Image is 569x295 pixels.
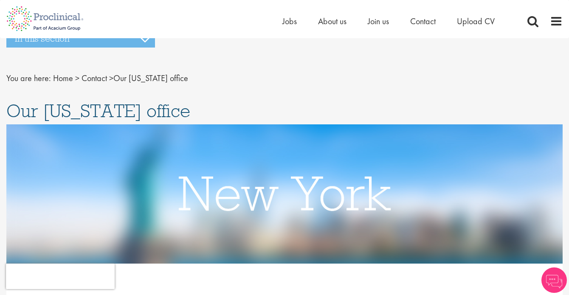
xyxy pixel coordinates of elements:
[75,73,79,84] span: >
[318,16,346,27] a: About us
[541,267,567,293] img: Chatbot
[109,73,113,84] span: >
[6,99,190,122] span: Our [US_STATE] office
[282,16,297,27] a: Jobs
[6,73,51,84] span: You are here:
[457,16,495,27] a: Upload CV
[368,16,389,27] a: Join us
[53,73,73,84] a: breadcrumb link to Home
[6,30,155,48] h3: In this section
[53,73,188,84] span: Our [US_STATE] office
[6,264,115,289] iframe: reCAPTCHA
[410,16,436,27] a: Contact
[82,73,107,84] a: breadcrumb link to Contact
